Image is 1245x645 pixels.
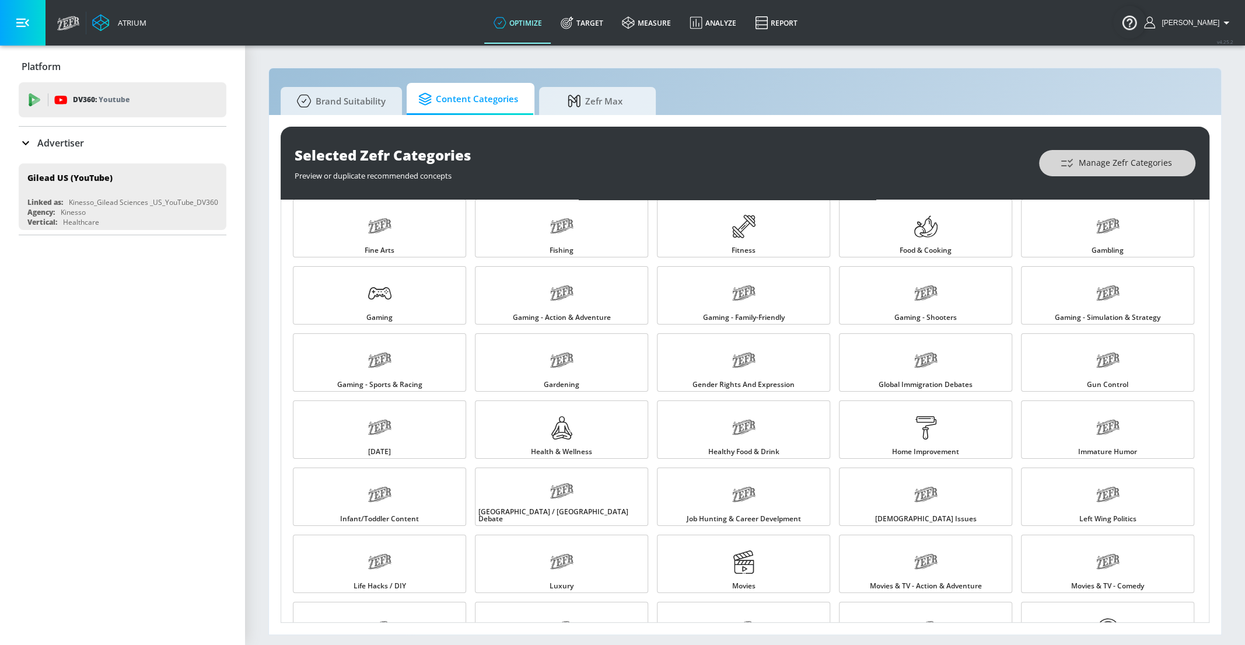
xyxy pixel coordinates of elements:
[92,14,146,32] a: Atrium
[531,448,592,455] span: Health & Wellness
[1078,448,1137,455] span: Immature Humor
[1087,381,1128,388] span: Gun Control
[368,448,391,455] span: [DATE]
[292,87,386,115] span: Brand Suitability
[839,199,1012,257] a: Food & Cooking
[1062,156,1172,170] span: Manage Zefr Categories
[680,2,746,44] a: Analyze
[27,217,57,227] div: Vertical:
[475,400,648,459] a: Health & Wellness
[839,535,1012,593] a: Movies & TV - Action & Adventure
[1021,535,1194,593] a: Movies & TV - Comedy
[63,217,99,227] div: Healthcare
[892,448,959,455] span: Home Improvement
[732,583,756,590] span: Movies
[27,197,63,207] div: Linked as:
[73,93,130,106] p: DV360:
[657,535,830,593] a: Movies
[657,333,830,392] a: Gender Rights and Expression
[657,199,830,257] a: Fitness
[19,163,226,230] div: Gilead US (YouTube)Linked as:Kinesso_Gilead Sciences _US_YouTube_DV360Agency:KinessoVertical:Heal...
[354,583,406,590] span: Life Hacks / DIY
[99,93,130,106] p: Youtube
[69,197,218,207] div: Kinesso_Gilead Sciences _US_YouTube_DV360
[1021,199,1194,257] a: Gambling
[1021,266,1194,325] a: Gaming - Simulation & Strategy
[732,247,756,254] span: Fitness
[475,333,648,392] a: Gardening
[61,207,86,217] div: Kinesso
[513,314,611,321] span: Gaming - Action & Adventure
[687,515,801,522] span: Job Hunting & Career Develpment
[657,266,830,325] a: Gaming - Family-Friendly
[475,266,648,325] a: Gaming - Action & Adventure
[293,468,466,526] a: Infant/Toddler Content
[613,2,680,44] a: measure
[19,82,226,117] div: DV360: Youtube
[550,247,573,254] span: Fishing
[1071,583,1144,590] span: Movies & TV - Comedy
[1144,16,1233,30] button: [PERSON_NAME]
[900,247,952,254] span: Food & Cooking
[19,50,226,83] div: Platform
[22,60,61,73] p: Platform
[839,266,1012,325] a: Gaming - Shooters
[337,381,422,388] span: Gaming - Sports & Racing
[295,165,1027,181] div: Preview or duplicate recommended concepts
[1039,150,1195,176] button: Manage Zefr Categories
[1021,400,1194,459] a: Immature Humor
[657,468,830,526] a: Job Hunting & Career Develpment
[27,207,55,217] div: Agency:
[1021,333,1194,392] a: Gun Control
[475,199,648,257] a: Fishing
[478,508,645,522] span: [GEOGRAPHIC_DATA] / [GEOGRAPHIC_DATA] Debate
[1079,515,1136,522] span: Left Wing Politics
[875,515,977,522] span: [DEMOGRAPHIC_DATA] Issues
[551,87,639,115] span: Zefr Max
[1217,39,1233,45] span: v 4.25.2
[1021,468,1194,526] a: Left Wing Politics
[550,583,573,590] span: Luxury
[870,583,982,590] span: Movies & TV - Action & Adventure
[293,266,466,325] a: Gaming
[703,314,785,321] span: Gaming - Family-Friendly
[19,127,226,159] div: Advertiser
[27,172,113,183] div: Gilead US (YouTube)
[295,145,1027,165] div: Selected Zefr Categories
[839,400,1012,459] a: Home Improvement
[879,381,973,388] span: Global Immigration Debates
[37,137,84,149] p: Advertiser
[551,2,613,44] a: Target
[366,314,393,321] span: Gaming
[1113,6,1146,39] button: Open Resource Center
[418,85,518,113] span: Content Categories
[1157,19,1219,27] span: login as: veronica.hernandez@zefr.com
[693,381,795,388] span: Gender Rights and Expression
[894,314,957,321] span: Gaming - Shooters
[293,333,466,392] a: Gaming - Sports & Racing
[1055,314,1160,321] span: Gaming - Simulation & Strategy
[1092,247,1124,254] span: Gambling
[113,18,146,28] div: Atrium
[746,2,807,44] a: Report
[544,381,579,388] span: Gardening
[475,468,648,526] a: [GEOGRAPHIC_DATA] / [GEOGRAPHIC_DATA] Debate
[365,247,394,254] span: Fine Arts
[293,199,466,257] a: Fine Arts
[475,535,648,593] a: Luxury
[484,2,551,44] a: optimize
[839,333,1012,392] a: Global Immigration Debates
[340,515,419,522] span: Infant/Toddler Content
[293,400,466,459] a: [DATE]
[839,468,1012,526] a: [DEMOGRAPHIC_DATA] Issues
[657,400,830,459] a: Healthy Food & Drink
[708,448,779,455] span: Healthy Food & Drink
[293,535,466,593] a: Life Hacks / DIY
